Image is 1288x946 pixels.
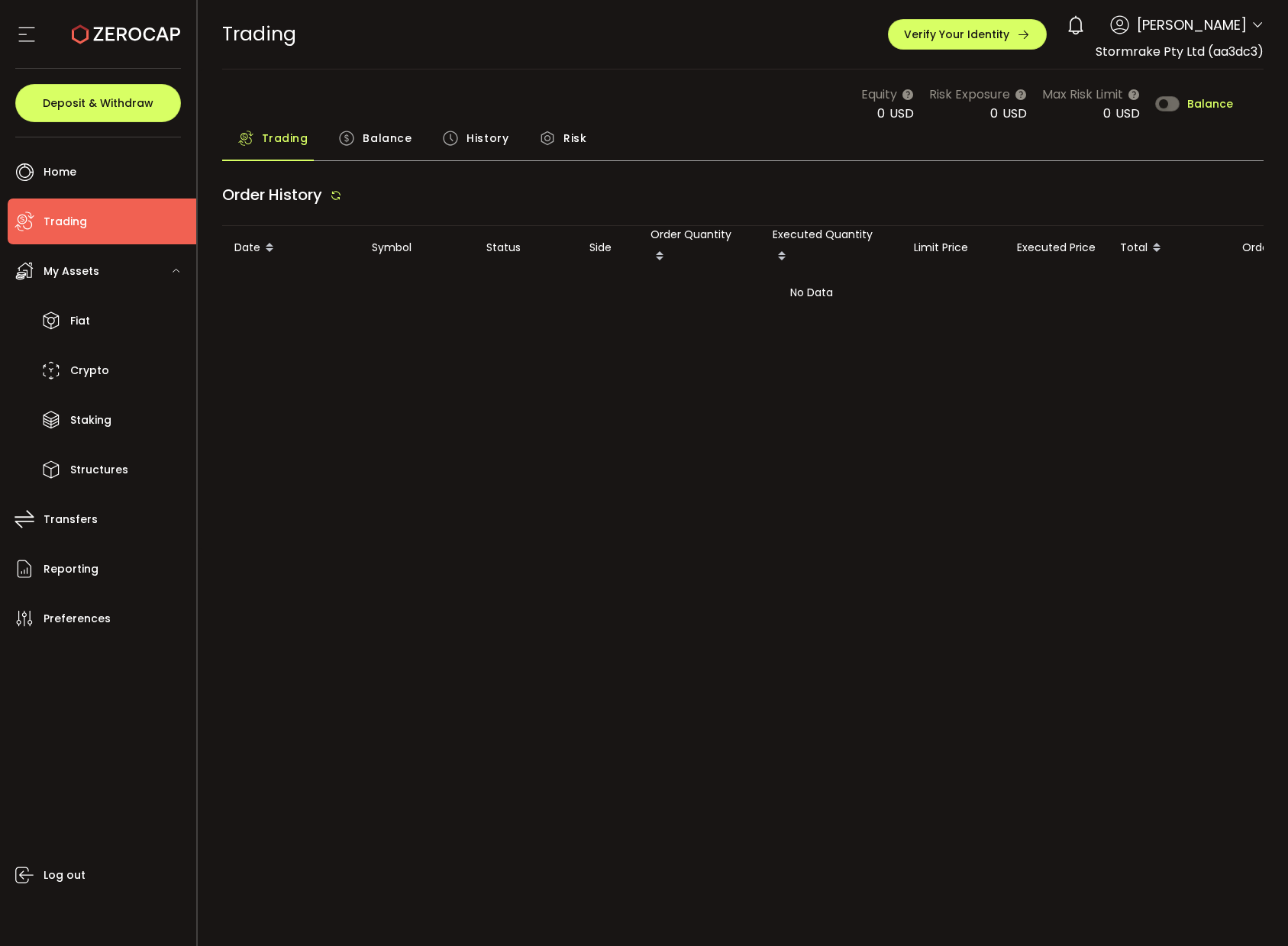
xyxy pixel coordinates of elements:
[363,123,412,153] span: Balance
[889,105,914,122] span: USD
[44,558,98,580] span: Reporting
[929,85,1010,104] span: Risk Exposure
[1137,15,1247,35] span: [PERSON_NAME]
[222,184,322,205] span: Order History
[638,226,760,270] div: Order Quantity
[577,239,638,257] div: Side
[1115,105,1140,122] span: USD
[990,105,998,122] span: 0
[1103,105,1111,122] span: 0
[15,84,181,122] button: Deposit & Withdraw
[70,409,111,431] span: Staking
[466,123,508,153] span: History
[902,239,1005,257] div: Limit Price
[262,123,308,153] span: Trading
[1108,235,1230,261] div: Total
[904,29,1009,40] span: Verify Your Identity
[888,19,1047,50] button: Verify Your Identity
[1005,239,1108,257] div: Executed Price
[877,105,885,122] span: 0
[44,211,87,233] span: Trading
[222,21,296,47] span: Trading
[1042,85,1123,104] span: Max Risk Limit
[44,260,99,283] span: My Assets
[44,864,86,886] span: Log out
[70,459,128,481] span: Structures
[760,226,902,270] div: Executed Quantity
[70,360,109,382] span: Crypto
[70,310,90,332] span: Fiat
[44,608,111,630] span: Preferences
[474,239,577,257] div: Status
[222,235,360,261] div: Date
[44,161,76,183] span: Home
[1096,43,1264,60] span: Stormrake Pty Ltd (aa3dc3)
[563,123,586,153] span: Risk
[44,509,98,531] span: Transfers
[1187,98,1233,109] span: Balance
[43,98,153,108] span: Deposit & Withdraw
[360,239,474,257] div: Symbol
[861,85,897,104] span: Equity
[1002,105,1027,122] span: USD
